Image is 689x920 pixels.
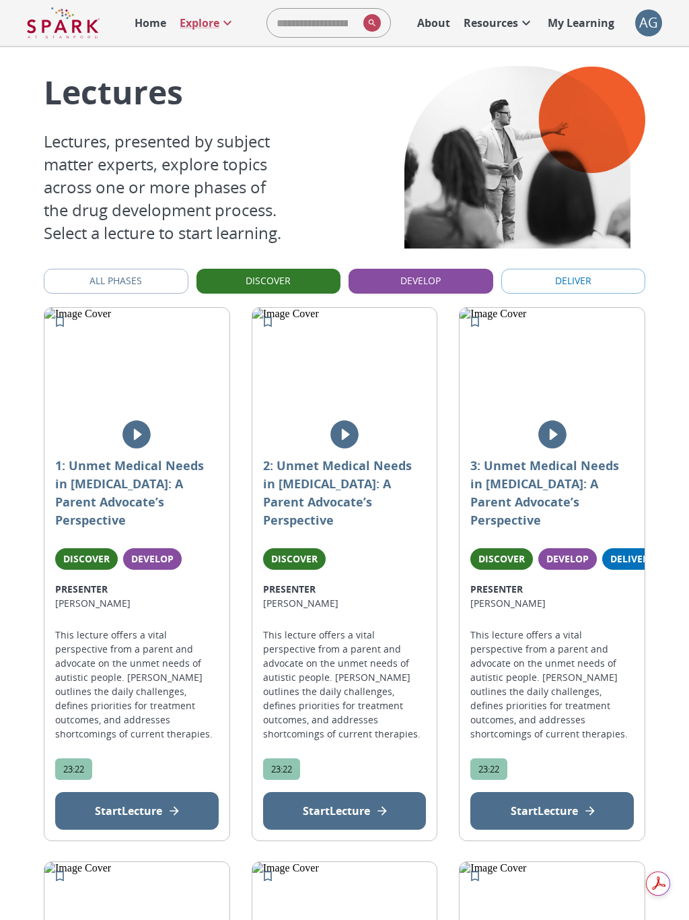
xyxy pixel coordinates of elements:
p: 1: Unmet Medical Needs in [MEDICAL_DATA]: A Parent Advocate’s Perspective [55,457,219,531]
p: Resources [464,15,518,31]
p: Lectures, presented by subject matter experts, explore topics across one or more phases of the dr... [44,130,285,244]
p: Home [135,15,166,31]
p: About [417,15,450,31]
a: Home [128,8,173,38]
img: Image Cover [252,308,437,432]
p: This lecture offers a vital perspective from a parent and advocate on the unmet needs of autistic... [55,628,219,741]
p: My Learning [548,15,614,31]
a: Explore [173,8,242,38]
img: Logo of SPARK at Stanford [27,7,100,39]
button: Discover [196,269,341,294]
p: Start Lecture [511,803,578,819]
p: 2: Unmet Medical Needs in [MEDICAL_DATA]: A Parent Advocate’s Perspective [263,457,427,531]
button: View Lecture [55,792,219,830]
span: Develop [538,552,597,565]
button: View Lecture [263,792,427,830]
svg: Add to My Learning [53,315,67,329]
svg: Add to My Learning [53,869,67,883]
p: Explore [180,15,219,31]
b: PRESENTER [263,583,316,595]
span: 23:22 [470,763,507,775]
span: Discover [470,552,533,565]
p: Start Lecture [303,803,370,819]
button: play [114,412,159,457]
button: View Lecture [470,792,634,830]
svg: Add to My Learning [468,869,482,883]
p: This lecture offers a vital perspective from a parent and advocate on the unmet needs of autistic... [470,628,634,741]
span: 23:22 [55,763,92,775]
span: Discover [263,552,326,565]
button: account of current user [635,9,662,36]
span: Develop [123,552,182,565]
a: Resources [457,8,541,38]
span: Deliver [602,552,657,565]
span: Discover [55,552,118,565]
svg: Add to My Learning [468,315,482,329]
p: This lecture offers a vital perspective from a parent and advocate on the unmet needs of autistic... [263,628,427,741]
p: Start Lecture [95,803,162,819]
p: 3: Unmet Medical Needs in [MEDICAL_DATA]: A Parent Advocate’s Perspective [470,457,634,531]
p: Lectures [44,70,285,114]
a: About [410,8,457,38]
b: PRESENTER [470,583,523,595]
img: Image Cover [460,308,645,432]
button: search [358,9,381,37]
button: play [530,412,575,457]
svg: Add to My Learning [261,869,275,883]
p: [PERSON_NAME] [470,582,634,610]
button: Develop [349,269,493,294]
button: All Phases [44,269,188,294]
svg: Add to My Learning [261,315,275,329]
b: PRESENTER [55,583,108,595]
img: Image Cover [44,308,229,432]
p: [PERSON_NAME] [55,582,219,610]
p: [PERSON_NAME] [263,582,427,610]
button: Deliver [501,269,646,294]
span: 23:22 [263,763,300,775]
div: AG [635,9,662,36]
a: My Learning [541,8,622,38]
button: play [322,412,367,457]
